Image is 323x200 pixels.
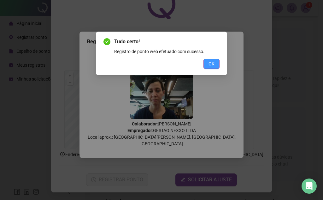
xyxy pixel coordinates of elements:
[203,59,220,69] button: OK
[208,60,214,67] span: OK
[103,38,110,45] span: check-circle
[114,48,220,55] div: Registro de ponto web efetuado com sucesso.
[302,179,317,194] div: Open Intercom Messenger
[114,38,220,45] span: Tudo certo!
